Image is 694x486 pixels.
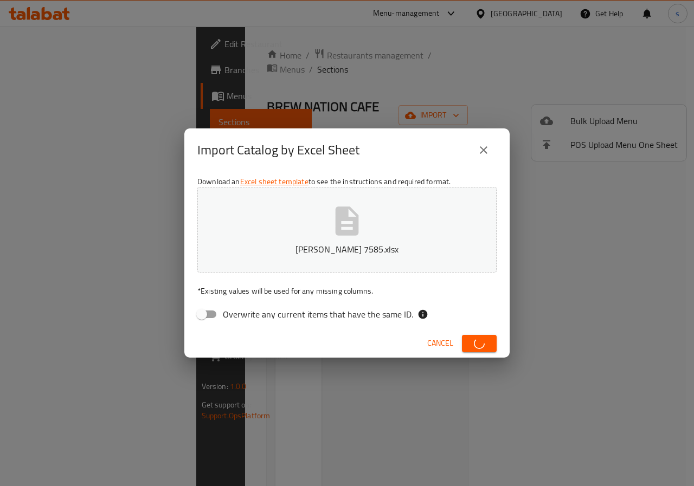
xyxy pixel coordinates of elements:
button: [PERSON_NAME] 7585.xlsx [197,187,497,273]
a: Excel sheet template [240,174,309,189]
div: Download an to see the instructions and required format. [184,172,510,329]
span: Cancel [427,336,453,350]
svg: If the overwrite option isn't selected, then the items that match an existing ID will be ignored ... [417,309,428,320]
button: Cancel [423,333,458,353]
span: Overwrite any current items that have the same ID. [223,308,413,321]
h2: Import Catalog by Excel Sheet [197,141,359,159]
button: close [471,137,497,163]
p: Existing values will be used for any missing columns. [197,286,497,296]
p: [PERSON_NAME] 7585.xlsx [214,243,480,256]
